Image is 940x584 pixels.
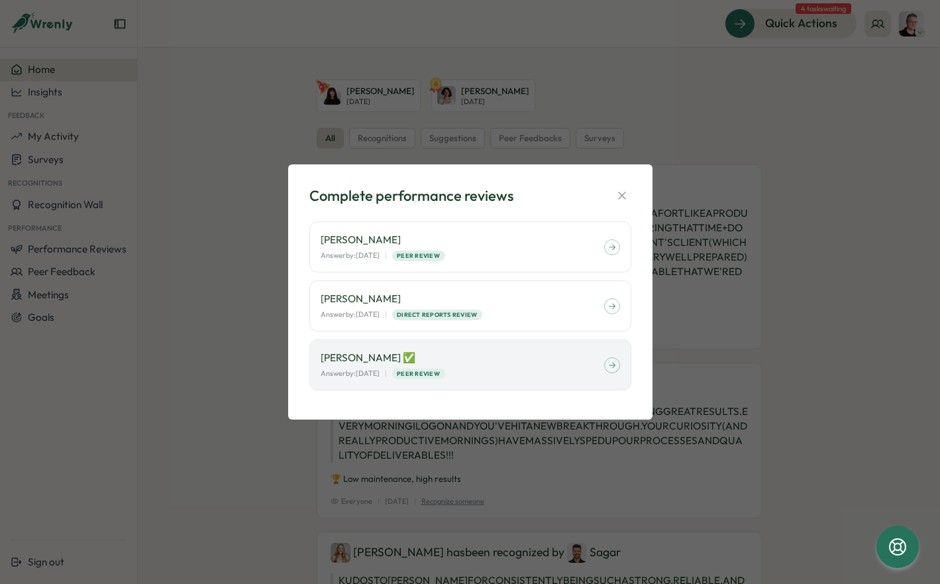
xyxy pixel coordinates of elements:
p: [PERSON_NAME] [321,233,604,247]
div: Complete performance reviews [309,186,513,206]
span: Peer Review [397,369,440,379]
span: Peer Review [397,251,440,261]
p: Answer by: [DATE] [321,309,380,320]
a: [PERSON_NAME] ✅Answerby:[DATE]|Peer Review [309,339,631,390]
p: [PERSON_NAME] [321,292,604,306]
p: | [385,250,387,261]
a: [PERSON_NAME] Answerby:[DATE]|Peer Review [309,221,631,272]
p: | [385,309,387,320]
p: [PERSON_NAME] ✅ [321,351,604,365]
p: Answer by: [DATE] [321,368,380,379]
span: Direct Reports Review [397,310,477,320]
a: [PERSON_NAME] Answerby:[DATE]|Direct Reports Review [309,280,631,331]
p: Answer by: [DATE] [321,250,380,261]
p: | [385,368,387,379]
